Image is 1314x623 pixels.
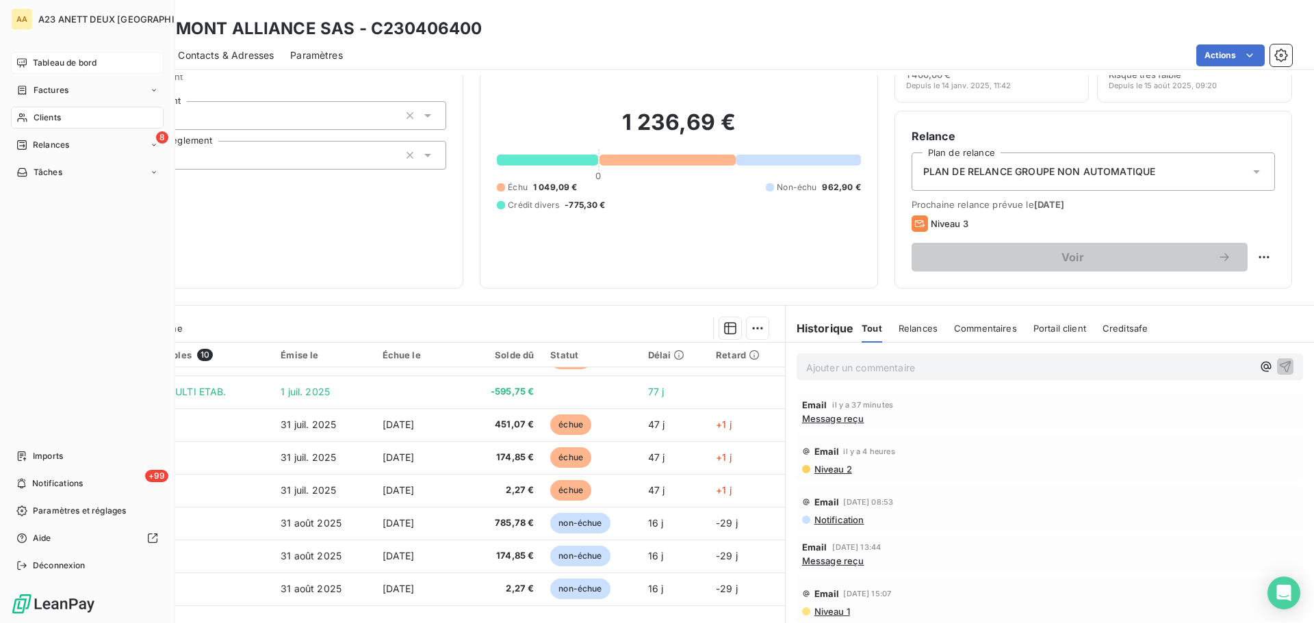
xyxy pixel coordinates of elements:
span: Clients [34,111,61,124]
span: échue [550,414,591,435]
span: 785,78 € [474,516,534,530]
span: Paramètres et réglages [33,505,126,517]
span: [DATE] 13:44 [832,543,881,551]
span: [DATE] [383,550,415,561]
div: Échue le [383,349,458,360]
span: 47 j [648,419,665,430]
span: 1 juil. 2025 [281,386,330,397]
span: -29 j [716,550,738,561]
span: Niveau 2 [813,464,852,475]
span: +99 [145,470,168,482]
img: Logo LeanPay [11,593,96,615]
span: 16 j [648,517,664,529]
span: [DATE] [383,583,415,594]
h6: Historique [786,320,854,336]
span: échue [550,480,591,501]
span: il y a 4 heures [843,447,894,455]
span: Email [814,588,840,599]
div: Solde dû [474,349,534,360]
div: AA [11,8,33,30]
h6: Relance [912,128,1275,144]
a: Aide [11,527,164,549]
span: 31 août 2025 [281,583,342,594]
span: 2,27 € [474,483,534,497]
span: Factures [34,84,68,96]
span: -595,75 € [474,385,534,399]
span: Email [814,496,840,507]
div: Émise le [281,349,365,360]
span: +1 j [716,419,732,430]
div: Open Intercom Messenger [1267,576,1300,609]
span: Crédit divers [508,199,559,211]
span: Relances [899,323,938,334]
span: Notifications [32,477,83,490]
span: Tout [862,323,882,334]
span: Commentaires [954,323,1017,334]
span: Déconnexion [33,559,86,572]
span: Email [802,399,827,410]
span: 16 j [648,550,664,561]
span: non-échue [550,513,610,533]
span: 0 [595,170,601,181]
h3: ENTREMONT ALLIANCE SAS - C230406400 [120,16,482,41]
span: Imports [33,450,63,462]
span: 31 juil. 2025 [281,451,336,463]
span: 10 [197,349,213,361]
span: Niveau 1 [813,606,850,617]
span: Creditsafe [1103,323,1148,334]
span: 77 j [648,386,665,397]
span: Relances [33,139,69,151]
span: 174,85 € [474,451,534,464]
span: +1 j [716,484,732,496]
div: Retard [716,349,777,360]
span: Échu [508,181,528,194]
span: Notification [813,514,864,525]
span: [DATE] 15:07 [843,589,891,598]
span: 31 juil. 2025 [281,484,336,496]
span: [DATE] [383,419,415,430]
span: A23 ANETT DEUX [GEOGRAPHIC_DATA] [38,14,211,25]
span: Aide [33,532,51,544]
span: 1 049,09 € [533,181,578,194]
span: 962,90 € [822,181,860,194]
span: [DATE] 08:53 [843,498,893,506]
span: [DATE] [1034,199,1065,210]
span: 174,85 € [474,549,534,563]
span: PLAN DE RELANCE GROUPE NON AUTOMATIQUE [923,165,1156,178]
button: Actions [1196,44,1265,66]
span: Contacts & Adresses [178,49,274,62]
span: 31 août 2025 [281,550,342,561]
span: 451,07 € [474,418,534,432]
span: Tâches [34,166,62,178]
span: Niveau 3 [931,218,968,229]
span: Message reçu [802,555,864,566]
span: Depuis le 15 août 2025, 09:20 [1109,81,1217,90]
span: [DATE] [383,451,415,463]
span: Message reçu [802,413,864,424]
span: [DATE] [383,484,415,496]
span: 16 j [648,583,664,594]
span: Tableau de bord [33,57,96,69]
div: Délai [648,349,699,360]
div: Pièces comptables [106,349,264,361]
span: 31 août 2025 [281,517,342,529]
span: 2,27 € [474,582,534,596]
span: [DATE] [383,517,415,529]
span: non-échue [550,579,610,599]
span: non-échue [550,546,610,566]
span: Propriétés Client [110,71,446,90]
button: Voir [912,243,1248,271]
span: il y a 37 minutes [832,401,893,409]
span: 8 [156,131,168,144]
span: 47 j [648,484,665,496]
span: -29 j [716,583,738,594]
span: +1 j [716,451,732,463]
span: Portail client [1033,323,1086,334]
span: Paramètres [290,49,343,62]
input: Ajouter une valeur [175,109,185,122]
span: échue [550,447,591,468]
div: Statut [550,349,631,360]
span: Non-échu [777,181,816,194]
span: -775,30 € [565,199,605,211]
span: Voir [928,252,1218,263]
